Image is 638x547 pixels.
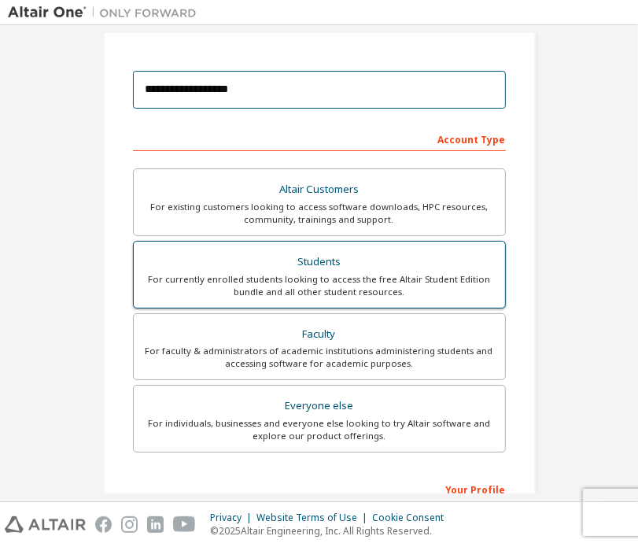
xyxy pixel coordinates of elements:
div: Altair Customers [143,179,496,201]
div: Your Profile [133,476,506,501]
div: Cookie Consent [372,512,453,524]
img: instagram.svg [121,516,138,533]
img: youtube.svg [173,516,196,533]
div: Account Type [133,126,506,151]
img: facebook.svg [95,516,112,533]
div: For existing customers looking to access software downloads, HPC resources, community, trainings ... [143,201,496,226]
div: Everyone else [143,395,496,417]
img: linkedin.svg [147,516,164,533]
img: altair_logo.svg [5,516,86,533]
div: For currently enrolled students looking to access the free Altair Student Edition bundle and all ... [143,273,496,298]
div: Faculty [143,323,496,346]
div: Privacy [210,512,256,524]
div: For faculty & administrators of academic institutions administering students and accessing softwa... [143,345,496,370]
div: Students [143,251,496,273]
img: Altair One [8,5,205,20]
p: © 2025 Altair Engineering, Inc. All Rights Reserved. [210,524,453,538]
div: For individuals, businesses and everyone else looking to try Altair software and explore our prod... [143,417,496,442]
div: Website Terms of Use [256,512,372,524]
